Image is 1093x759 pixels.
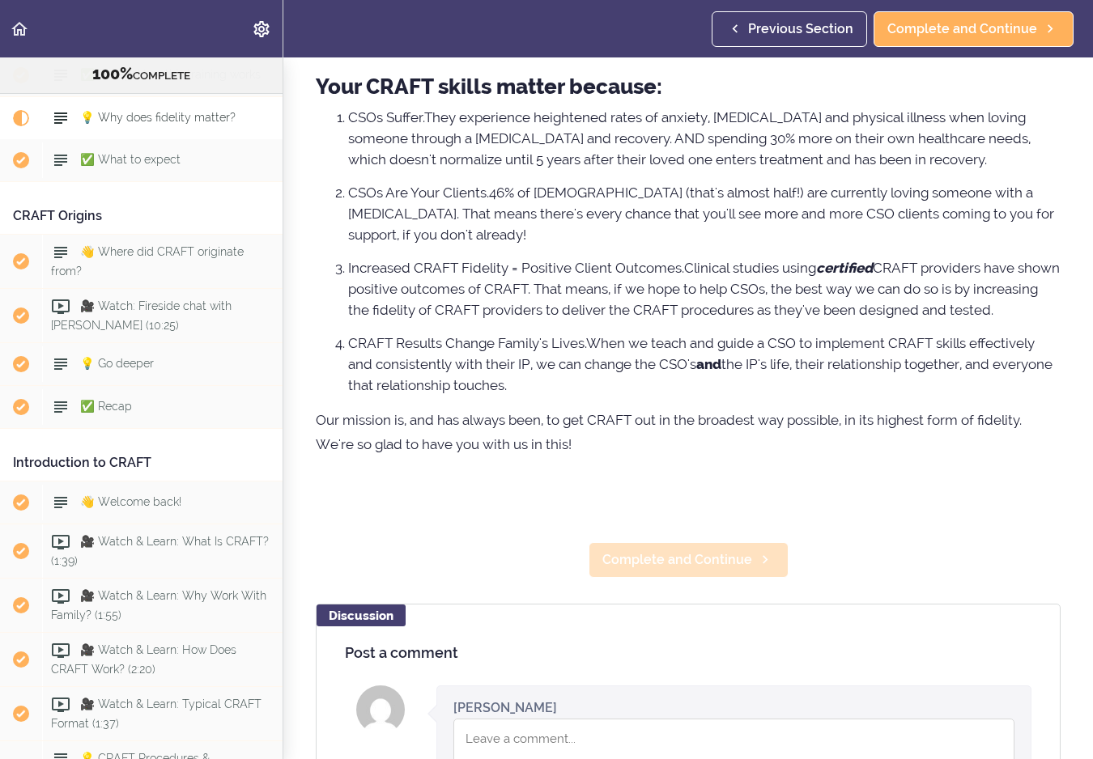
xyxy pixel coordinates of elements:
[51,299,232,331] span: 🎥 Watch: Fireside chat with [PERSON_NAME] (10:25)
[348,333,1061,396] li: When we teach and guide a CSO to implement CRAFT skills effectively and consistently with their I...
[316,74,662,99] strong: Your CRAFT skills matter because:
[80,357,154,370] span: 💡 Go deeper
[92,64,133,83] span: 100%
[316,408,1061,456] p: Our mission is, and has always been, to get CRAFT out in the broadest way possible, in its highes...
[252,19,271,39] svg: Settings Menu
[80,400,132,413] span: ✅ Recap
[874,11,1074,47] a: Complete and Continue
[348,257,1061,320] li: Clinical studies using CRAFT providers have shown positive outcomes of CRAFT. That means, if we h...
[348,182,1061,245] li: 46% of [DEMOGRAPHIC_DATA] (that's almost half!) are currently loving someone with a [MEDICAL_DATA...
[348,335,586,351] span: CRAFT Results Change Family's Lives.
[816,260,873,276] em: certified
[356,685,405,734] img: Cherelle
[589,542,789,578] a: Complete and Continue
[20,64,262,85] div: COMPLETE
[10,19,29,39] svg: Back to course curriculum
[345,645,1031,661] h4: Post a comment
[51,535,269,566] span: 🎥 Watch & Learn: What Is CRAFT? (1:39)
[51,245,244,277] span: 👋 Where did CRAFT originate from?
[80,495,181,508] span: 👋 Welcome back!
[748,19,853,39] span: Previous Section
[696,356,721,372] strong: and
[80,111,236,124] span: 💡 Why does fidelity matter?
[348,184,489,201] span: CSOs Are Your Clients.
[51,698,262,729] span: 🎥 Watch & Learn: Typical CRAFT Format (1:37)
[317,604,406,626] div: Discussion
[80,153,181,166] span: ✅ What to expect
[602,550,752,570] span: Complete and Continue
[453,698,557,717] div: [PERSON_NAME]
[348,260,684,276] span: Increased CRAFT Fidelity = Positive Client Outcomes.
[348,107,1061,170] li: They experience heightened rates of anxiety, [MEDICAL_DATA] and physical illness when loving some...
[51,643,236,675] span: 🎥 Watch & Learn: How Does CRAFT Work? (2:20)
[712,11,867,47] a: Previous Section
[887,19,1037,39] span: Complete and Continue
[348,109,424,125] span: CSOs Suffer.
[51,589,266,621] span: 🎥 Watch & Learn: Why Work With Family? (1:55)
